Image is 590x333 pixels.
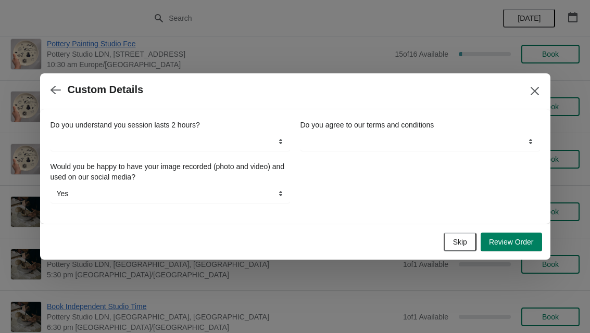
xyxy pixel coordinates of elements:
[453,238,467,246] span: Skip
[444,233,476,251] button: Skip
[300,120,434,130] label: Do you agree to our terms and conditions
[481,233,542,251] button: Review Order
[51,161,290,182] label: Would you be happy to have your image recorded (photo and video) and used on our social media?
[489,238,534,246] span: Review Order
[525,82,544,100] button: Close
[68,84,144,96] h2: Custom Details
[51,120,200,130] label: Do you understand you session lasts 2 hours?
